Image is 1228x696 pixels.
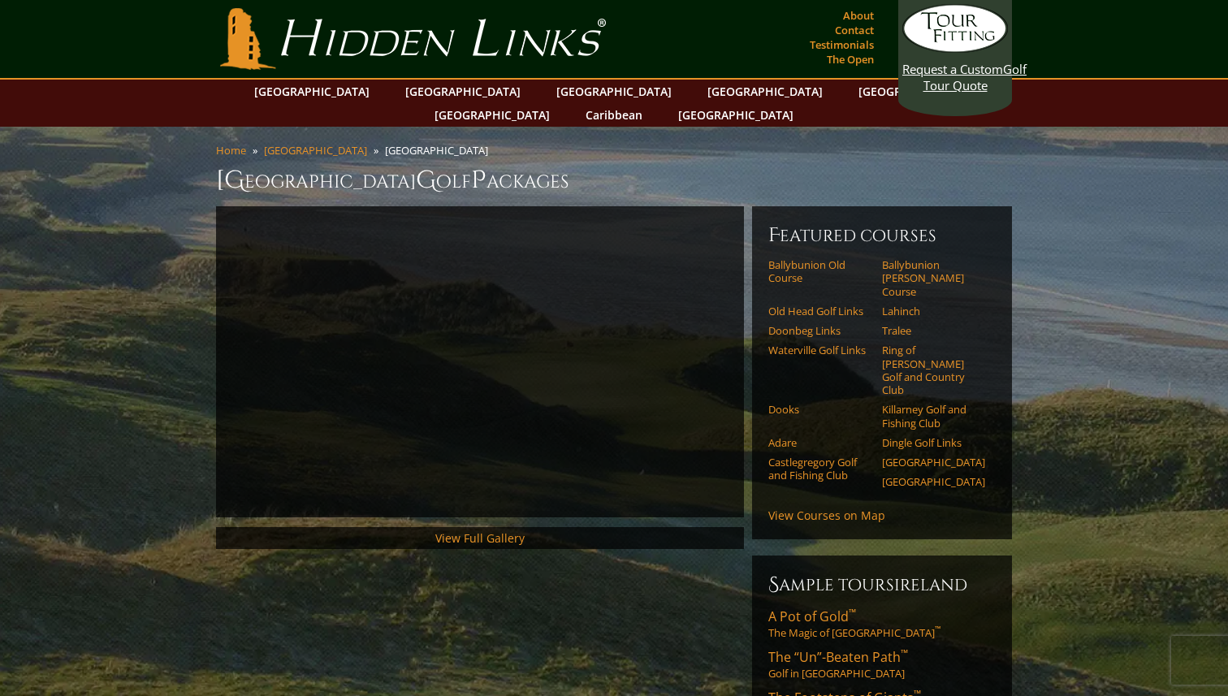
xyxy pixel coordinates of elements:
[882,344,985,396] a: Ring of [PERSON_NAME] Golf and Country Club
[699,80,831,103] a: [GEOGRAPHIC_DATA]
[935,625,940,635] sup: ™
[768,648,996,681] a: The “Un”-Beaten Path™Golf in [GEOGRAPHIC_DATA]
[902,4,1008,93] a: Request a CustomGolf Tour Quote
[768,324,871,337] a: Doonbeg Links
[850,80,982,103] a: [GEOGRAPHIC_DATA]
[768,305,871,318] a: Old Head Golf Links
[839,4,878,27] a: About
[882,456,985,469] a: [GEOGRAPHIC_DATA]
[882,436,985,449] a: Dingle Golf Links
[768,607,996,640] a: A Pot of Gold™The Magic of [GEOGRAPHIC_DATA]™
[768,456,871,482] a: Castlegregory Golf and Fishing Club
[216,164,1012,197] h1: [GEOGRAPHIC_DATA] olf ackages
[768,648,908,666] span: The “Un”-Beaten Path
[471,164,486,197] span: P
[768,607,856,625] span: A Pot of Gold
[670,103,802,127] a: [GEOGRAPHIC_DATA]
[435,530,525,546] a: View Full Gallery
[901,646,908,660] sup: ™
[831,19,878,41] a: Contact
[849,606,856,620] sup: ™
[548,80,680,103] a: [GEOGRAPHIC_DATA]
[768,223,996,249] h6: Featured Courses
[216,143,246,158] a: Home
[806,33,878,56] a: Testimonials
[768,258,871,285] a: Ballybunion Old Course
[416,164,436,197] span: G
[768,403,871,416] a: Dooks
[768,344,871,357] a: Waterville Golf Links
[232,223,728,501] iframe: Sir-Nick-on-Southwest-Ireland
[882,305,985,318] a: Lahinch
[768,572,996,598] h6: Sample ToursIreland
[882,324,985,337] a: Tralee
[768,508,885,523] a: View Courses on Map
[264,143,367,158] a: [GEOGRAPHIC_DATA]
[882,403,985,430] a: Killarney Golf and Fishing Club
[577,103,651,127] a: Caribbean
[385,143,495,158] li: [GEOGRAPHIC_DATA]
[246,80,378,103] a: [GEOGRAPHIC_DATA]
[882,258,985,298] a: Ballybunion [PERSON_NAME] Course
[397,80,529,103] a: [GEOGRAPHIC_DATA]
[882,475,985,488] a: [GEOGRAPHIC_DATA]
[823,48,878,71] a: The Open
[902,61,1003,77] span: Request a Custom
[426,103,558,127] a: [GEOGRAPHIC_DATA]
[768,436,871,449] a: Adare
